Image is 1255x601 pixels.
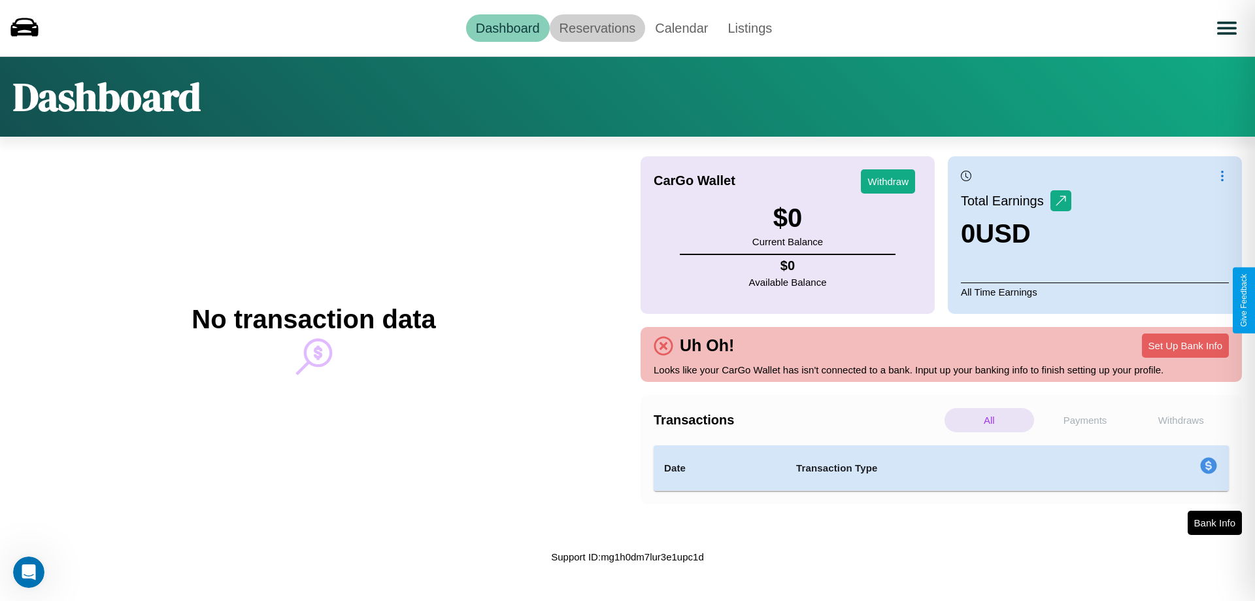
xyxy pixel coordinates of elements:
a: Calendar [645,14,718,42]
a: Listings [718,14,782,42]
p: All Time Earnings [961,283,1229,301]
h3: 0 USD [961,219,1071,249]
p: Current Balance [752,233,823,250]
p: Total Earnings [961,189,1050,213]
p: Available Balance [749,273,827,291]
button: Bank Info [1188,511,1242,535]
button: Open menu [1209,10,1245,46]
a: Reservations [550,14,646,42]
p: Support ID: mg1h0dm7lur3e1upc1d [551,548,704,566]
h3: $ 0 [752,203,823,233]
p: All [945,408,1034,432]
button: Set Up Bank Info [1142,334,1229,358]
h4: Transaction Type [796,460,1093,476]
p: Payments [1041,408,1130,432]
iframe: Intercom live chat [13,557,44,588]
a: Dashboard [466,14,550,42]
h2: No transaction data [192,305,435,334]
h4: Transactions [654,413,941,428]
h4: $ 0 [749,258,827,273]
p: Looks like your CarGo Wallet has isn't connected to a bank. Input up your banking info to finish ... [654,361,1229,379]
h4: CarGo Wallet [654,173,735,188]
h4: Date [664,460,775,476]
p: Withdraws [1136,408,1226,432]
h4: Uh Oh! [673,336,741,355]
button: Withdraw [861,169,915,194]
table: simple table [654,445,1229,491]
div: Give Feedback [1239,274,1248,327]
h1: Dashboard [13,70,201,124]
